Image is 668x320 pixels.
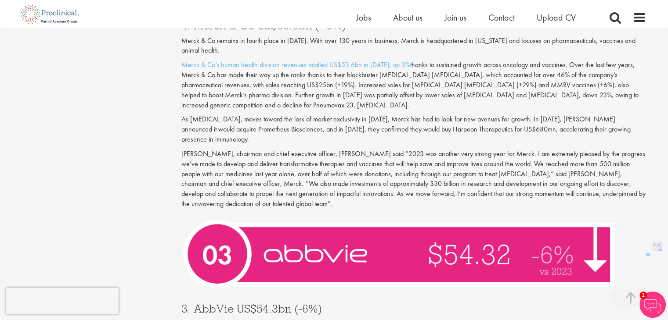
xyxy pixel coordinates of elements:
p: Merck & Co remains in fourth place in [DATE]. With over 130 years in business, Merck is headquart... [181,36,646,56]
a: Upload CV [537,12,576,23]
a: Join us [444,12,466,23]
img: Chatbot [639,292,666,318]
a: Merck & Co’s human health division revenues totalled US$53.6bn in [DATE], up 3% [181,60,410,69]
iframe: reCAPTCHA [6,288,119,314]
p: thanks to sustained growth across oncology and vaccines. Over the last few years, Merck & Co has ... [181,60,646,110]
h3: 3. AbbVie US$54.3bn (-6%) [181,303,646,314]
p: As [MEDICAL_DATA], moves toward the loss of market exclusivity in [DATE], Merck has had to look f... [181,114,646,145]
h3: 4. Merck & Co US$53.6bn (+3%) [181,20,646,31]
p: [PERSON_NAME], chairman and chief executive officer, [PERSON_NAME] said “2023 was another very st... [181,149,646,209]
a: Jobs [356,12,371,23]
a: Contact [488,12,515,23]
span: 1 [639,292,647,299]
a: About us [393,12,422,23]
